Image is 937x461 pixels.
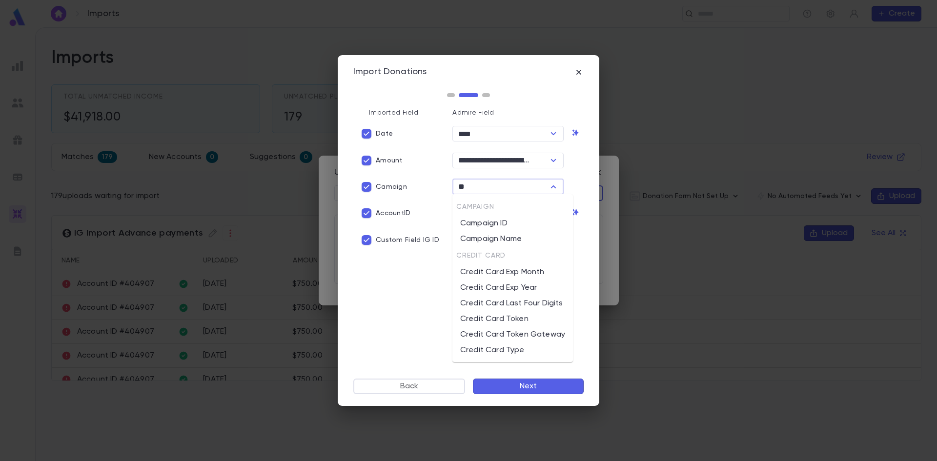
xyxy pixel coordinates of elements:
div: Import Donations [353,67,427,78]
li: Credit Card Token [452,311,573,327]
span: Campaign [456,203,494,210]
li: Credit Card Exp Year [452,280,573,296]
button: Close [547,180,560,194]
span: Credit Card [456,252,506,259]
button: Back [353,379,465,394]
p: Camaign [376,183,407,191]
li: Campaign Name [452,231,573,247]
li: Credit Card Last Four Digits [452,296,573,311]
li: Credit Card Type [452,342,573,358]
p: Date [376,130,393,138]
p: Amount [376,157,403,164]
button: Open [547,154,560,167]
li: Credit Card Exp Month [452,264,573,280]
p: Imported Field [353,109,445,117]
button: Open [547,127,560,140]
li: Campaign ID [452,216,573,231]
button: Next [473,379,584,394]
li: Credit Card Token Gateway [452,327,573,342]
p: Custom Field IG ID [376,236,439,244]
p: Admire Field [452,109,584,117]
p: AccountID [376,209,411,217]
